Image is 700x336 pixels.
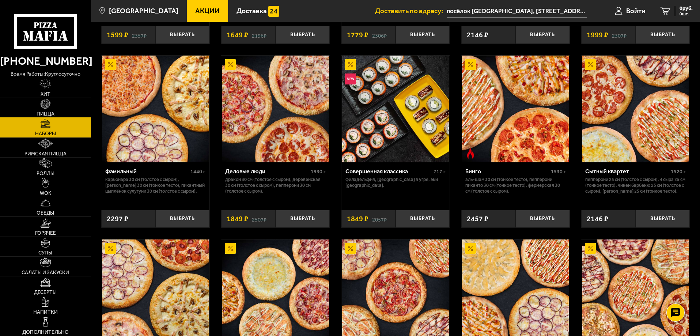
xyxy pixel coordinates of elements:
img: Акционный [225,243,236,254]
span: 1649 ₽ [227,31,248,39]
span: Войти [626,7,646,14]
span: 1849 ₽ [227,215,248,223]
p: Филадельфия, [GEOGRAPHIC_DATA] в угре, Эби [GEOGRAPHIC_DATA]. [345,177,446,188]
a: АкционныйФамильный [101,56,210,162]
img: 15daf4d41897b9f0e9f617042186c801.svg [268,6,279,17]
img: Фамильный [102,56,209,162]
s: 2507 ₽ [252,215,266,223]
a: АкционныйОстрое блюдоБинго [461,56,570,162]
span: 2146 ₽ [587,215,608,223]
img: Сытный квартет [582,56,689,162]
span: Наборы [35,131,56,136]
button: Выбрать [636,210,690,228]
img: Акционный [465,59,476,70]
span: 1930 г [311,169,326,175]
span: Десерты [34,290,57,295]
span: WOK [40,191,51,196]
img: Деловые люди [222,56,329,162]
button: Выбрать [276,210,330,228]
div: Бинго [465,168,549,175]
button: Выбрать [515,26,570,44]
button: Выбрать [515,210,570,228]
img: Акционный [105,59,116,70]
span: Доставить по адресу: [375,7,447,14]
span: 1779 ₽ [347,31,368,39]
p: Дракон 30 см (толстое с сыром), Деревенская 30 см (толстое с сыром), Пепперони 30 см (толстое с с... [225,177,326,194]
button: Выбрать [155,210,209,228]
span: Доставка [237,7,267,14]
span: посёлок Парголово, улица Фёдора Абрамова, 8 [447,4,587,18]
img: Острое блюдо [465,148,476,159]
span: 2457 ₽ [467,215,488,223]
s: 2196 ₽ [252,31,266,39]
img: Акционный [585,243,596,254]
button: Выбрать [155,26,209,44]
img: Совершенная классика [342,56,449,162]
img: Новинка [345,73,356,84]
span: Акции [195,7,220,14]
img: Акционный [345,59,356,70]
span: 1520 г [671,169,686,175]
span: Горячее [35,231,56,236]
span: Обеды [37,211,54,216]
p: Карбонара 30 см (толстое с сыром), [PERSON_NAME] 30 см (тонкое тесто), Пикантный цыплёнок сулугун... [105,177,206,194]
span: Римская пицца [24,151,67,156]
button: Выбрать [396,210,450,228]
a: АкционныйДеловые люди [221,56,330,162]
span: Пицца [37,112,54,117]
span: 0 руб. [680,6,693,11]
span: 2146 ₽ [467,31,488,39]
img: Акционный [585,59,596,70]
span: Роллы [37,171,54,176]
span: 0 шт. [680,12,693,16]
button: Выбрать [636,26,690,44]
button: Выбрать [276,26,330,44]
a: АкционныйСытный квартет [581,56,690,162]
span: 1849 ₽ [347,215,368,223]
span: 2297 ₽ [107,215,128,223]
span: Хит [41,92,50,97]
img: Акционный [345,243,356,254]
span: 717 г [434,169,446,175]
span: 1999 ₽ [587,31,608,39]
img: Бинго [462,56,569,162]
a: АкционныйНовинкаСовершенная классика [341,56,450,162]
s: 2306 ₽ [372,31,387,39]
span: 1530 г [551,169,566,175]
span: Напитки [33,310,58,315]
input: Ваш адрес доставки [447,4,587,18]
div: Совершенная классика [345,168,432,175]
span: Дополнительно [22,330,69,335]
span: 1440 г [190,169,205,175]
div: Фамильный [105,168,189,175]
img: Акционный [225,59,236,70]
span: 1599 ₽ [107,31,128,39]
img: Акционный [465,243,476,254]
span: [GEOGRAPHIC_DATA] [109,7,178,14]
p: Аль-Шам 30 см (тонкое тесто), Пепперони Пиканто 30 см (тонкое тесто), Фермерская 30 см (толстое с... [465,177,566,194]
s: 2357 ₽ [132,31,147,39]
s: 2057 ₽ [372,215,387,223]
span: Салаты и закуски [22,270,69,275]
div: Деловые люди [225,168,309,175]
button: Выбрать [396,26,450,44]
s: 2307 ₽ [612,31,627,39]
div: Сытный квартет [585,168,669,175]
img: Акционный [105,243,116,254]
p: Пепперони 25 см (толстое с сыром), 4 сыра 25 см (тонкое тесто), Чикен Барбекю 25 см (толстое с сы... [585,177,686,194]
span: Супы [38,250,52,256]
